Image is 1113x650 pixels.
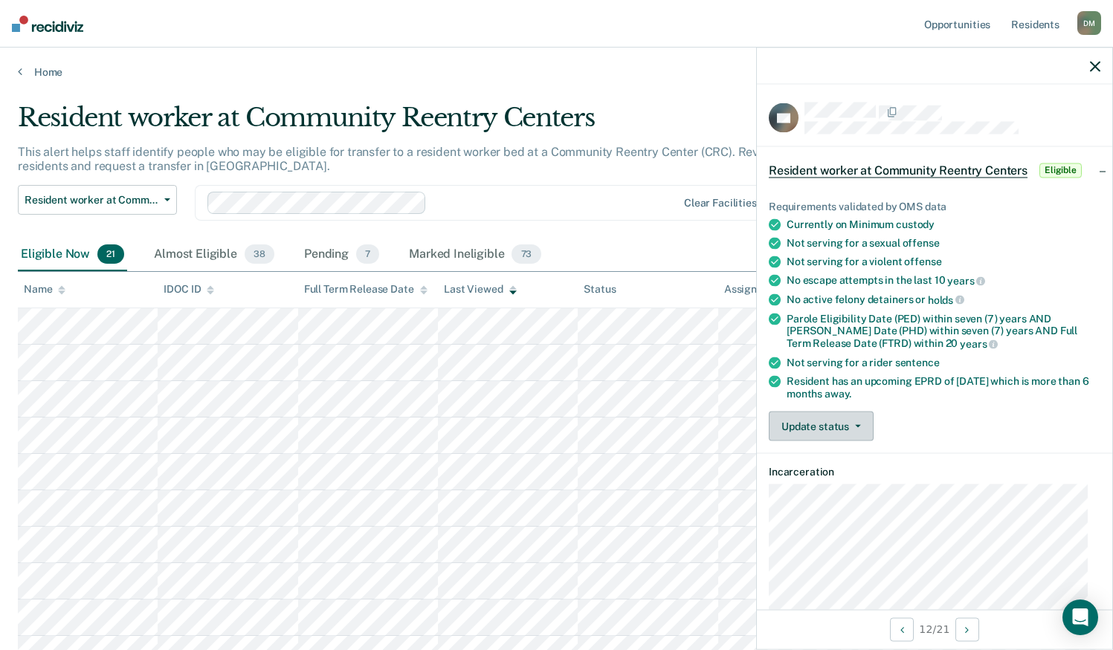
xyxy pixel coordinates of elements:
[787,218,1100,231] div: Currently on Minimum
[684,197,757,209] div: Clear facilities
[903,237,940,249] span: offense
[928,293,964,305] span: holds
[18,145,820,173] p: This alert helps staff identify people who may be eligible for transfer to a resident worker bed ...
[896,218,935,230] span: custody
[18,238,127,271] div: Eligible Now
[787,237,1100,250] div: Not serving for a sexual
[301,238,382,271] div: Pending
[584,283,616,296] div: Status
[1077,11,1101,35] div: D M
[960,338,998,350] span: years
[757,609,1112,649] div: 12 / 21
[1062,599,1098,635] div: Open Intercom Messenger
[769,163,1027,178] span: Resident worker at Community Reentry Centers
[769,466,1100,478] dt: Incarceration
[787,312,1100,350] div: Parole Eligibility Date (PED) within seven (7) years AND [PERSON_NAME] Date (PHD) within seven (7...
[25,194,158,207] span: Resident worker at Community Reentry Centers
[787,256,1100,268] div: Not serving for a violent
[12,16,83,32] img: Recidiviz
[18,65,1095,79] a: Home
[97,244,124,264] span: 21
[769,412,874,441] button: Update status
[787,356,1100,368] div: Not serving for a rider
[164,283,214,296] div: IDOC ID
[825,387,851,399] span: away.
[512,244,541,264] span: 73
[724,283,794,296] div: Assigned to
[904,256,941,267] span: offense
[356,244,379,264] span: 7
[757,146,1112,194] div: Resident worker at Community Reentry CentersEligible
[787,274,1100,287] div: No escape attempts in the last 10
[890,617,914,641] button: Previous Opportunity
[151,238,277,271] div: Almost Eligible
[18,103,853,145] div: Resident worker at Community Reentry Centers
[406,238,543,271] div: Marked Ineligible
[24,283,65,296] div: Name
[787,374,1100,400] div: Resident has an upcoming EPRD of [DATE] which is more than 6 months
[444,283,516,296] div: Last Viewed
[895,356,940,368] span: sentence
[947,275,985,287] span: years
[245,244,274,264] span: 38
[304,283,428,296] div: Full Term Release Date
[1039,163,1082,178] span: Eligible
[769,200,1100,212] div: Requirements validated by OMS data
[787,293,1100,307] div: No active felony detainers or
[955,617,979,641] button: Next Opportunity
